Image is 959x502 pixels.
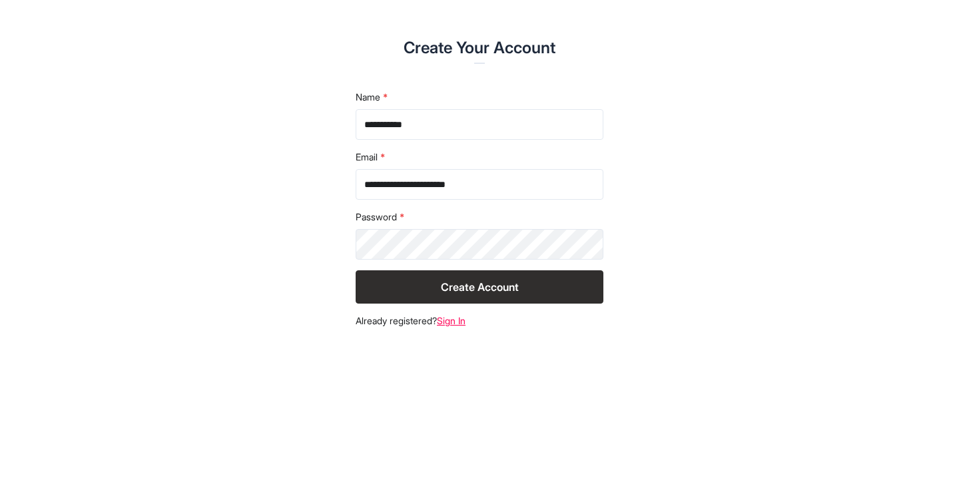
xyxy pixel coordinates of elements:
[356,150,603,164] label: Email
[356,270,603,304] button: Create Account
[356,314,603,328] footer: Already registered?
[437,315,466,326] a: Sign In
[356,210,603,224] label: Password
[356,91,603,104] label: Name
[139,37,820,59] h2: Create Your Account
